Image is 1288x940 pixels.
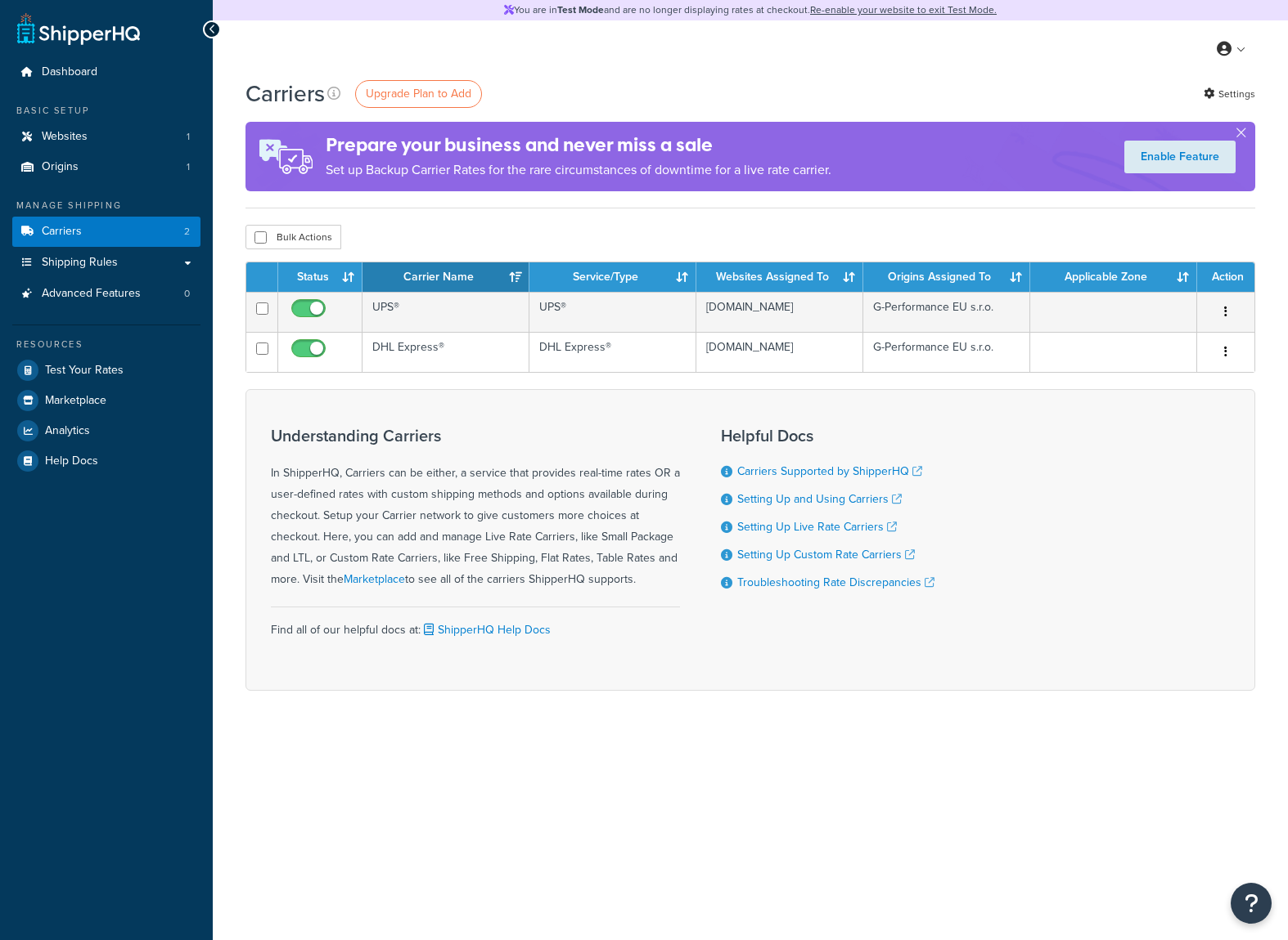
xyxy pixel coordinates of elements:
th: Action [1197,262,1254,292]
span: Test Your Rates [45,364,124,378]
span: Upgrade Plan to Add [366,85,471,102]
a: Settings [1204,83,1255,105]
a: Analytics [12,416,200,445]
td: UPS® [363,292,529,332]
div: Manage Shipping [12,199,200,213]
a: Carriers Supported by ShipperHQ [737,463,922,480]
td: UPS® [529,292,696,332]
strong: Test Mode [557,2,604,17]
a: Carriers 2 [12,217,200,247]
th: Applicable Zone: activate to sort column ascending [1030,262,1197,292]
span: Websites [42,130,88,144]
a: Origins 1 [12,152,200,182]
span: Marketplace [45,394,106,408]
th: Websites Assigned To: activate to sort column ascending [696,262,863,292]
span: Dashboard [42,65,97,79]
p: Set up Backup Carrier Rates for the rare circumstances of downtime for a live rate carrier. [326,159,831,181]
img: ad-rules-rateshop-fe6ec290ccb7230408bd80ed9643f0289d75e0ffd9eb532fc0e269fcd187b520.png [245,122,326,191]
span: Carriers [42,225,82,239]
a: ShipperHQ Help Docs [421,621,551,638]
a: ShipperHQ Home [17,12,140,45]
div: Find all of our helpful docs at: [271,607,680,641]
a: Setting Up Custom Rate Carriers [737,546,915,563]
li: Origins [12,152,200,182]
div: Resources [12,338,200,351]
li: Carriers [12,217,200,247]
span: 2 [184,225,190,239]
th: Service/Type: activate to sort column ascending [529,262,696,292]
span: Advanced Features [42,287,141,301]
button: Open Resource Center [1231,883,1272,924]
h3: Understanding Carriers [271,427,680,445]
h1: Carriers [245,78,325,110]
th: Status: activate to sort column ascending [278,262,363,292]
a: Advanced Features 0 [12,279,200,309]
td: [DOMAIN_NAME] [696,292,863,332]
a: Marketplace [344,571,405,588]
a: Troubleshooting Rate Discrepancies [737,574,934,591]
span: Help Docs [45,454,98,468]
span: Analytics [45,424,90,438]
a: Setting Up and Using Carriers [737,490,902,508]
h3: Helpful Docs [721,427,934,445]
a: Help Docs [12,446,200,476]
td: DHL Express® [529,332,696,372]
a: Upgrade Plan to Add [355,80,482,108]
th: Origins Assigned To: activate to sort column ascending [863,262,1030,292]
a: Setting Up Live Rate Carriers [737,518,897,535]
button: Bulk Actions [245,225,341,249]
div: In ShipperHQ, Carriers can be either, a service that provides real-time rates OR a user-defined r... [271,427,680,590]
span: Origins [42,160,79,174]
a: Dashboard [12,57,200,87]
li: Advanced Features [12,279,200,309]
span: 1 [187,160,190,174]
a: Websites 1 [12,122,200,152]
a: Marketplace [12,386,200,415]
th: Carrier Name: activate to sort column ascending [363,262,529,292]
td: [DOMAIN_NAME] [696,332,863,372]
td: DHL Express® [363,332,529,372]
li: Websites [12,122,200,152]
td: G-Performance EU s.r.o. [863,332,1030,372]
a: Re-enable your website to exit Test Mode. [810,2,997,17]
span: Shipping Rules [42,256,118,270]
span: 1 [187,130,190,144]
span: 0 [184,287,190,301]
a: Enable Feature [1124,141,1236,173]
td: G-Performance EU s.r.o. [863,292,1030,332]
h4: Prepare your business and never miss a sale [326,132,831,159]
a: Test Your Rates [12,356,200,385]
div: Basic Setup [12,104,200,118]
a: Shipping Rules [12,248,200,278]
